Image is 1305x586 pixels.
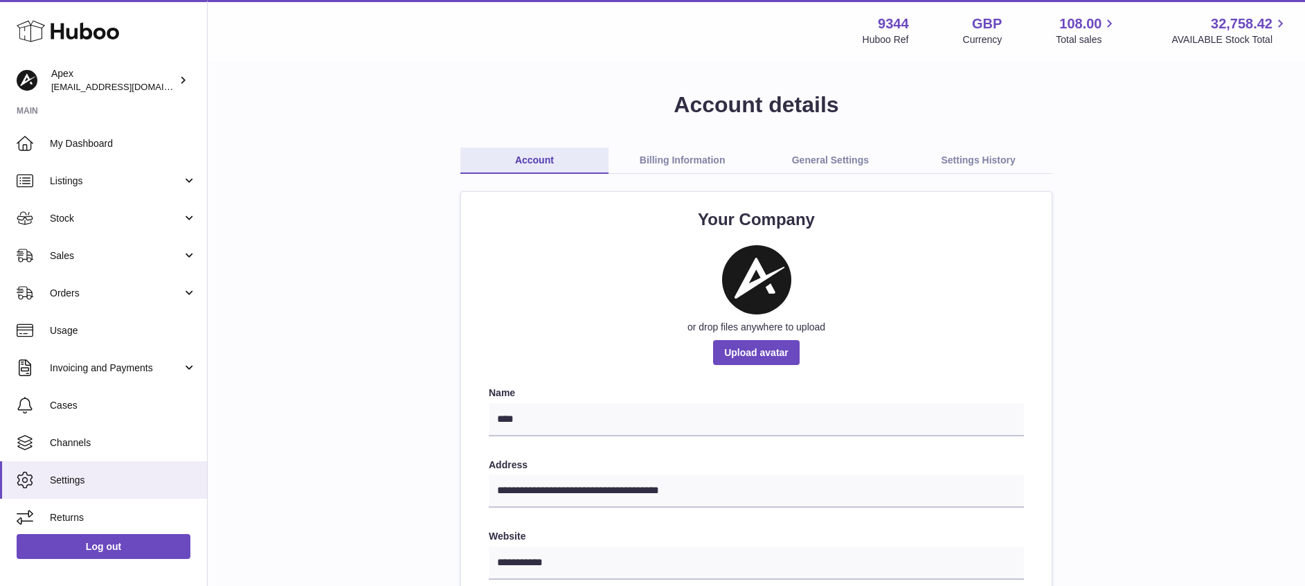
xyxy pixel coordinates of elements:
a: General Settings [757,148,905,174]
h1: Account details [230,90,1283,120]
span: Upload avatar [713,340,800,365]
span: [EMAIL_ADDRESS][DOMAIN_NAME] [51,81,204,92]
div: Apex [51,67,176,94]
img: internalAdmin-9344@internal.huboo.com [17,70,37,91]
span: Returns [50,511,197,524]
span: Usage [50,324,197,337]
span: 32,758.42 [1211,15,1272,33]
div: Huboo Ref [863,33,909,46]
h2: Your Company [489,208,1024,231]
a: Log out [17,534,190,559]
span: Cases [50,399,197,412]
span: Invoicing and Payments [50,362,182,375]
span: Orders [50,287,182,300]
label: Name [489,387,1024,400]
a: Billing Information [609,148,757,174]
label: Address [489,459,1024,472]
a: Account [460,148,609,174]
div: or drop files anywhere to upload [489,321,1024,334]
span: Settings [50,474,197,487]
strong: GBP [972,15,1002,33]
label: Website [489,530,1024,543]
img: Artboard-%E2%80%93-5.png [722,245,791,314]
a: Settings History [904,148,1052,174]
span: Listings [50,175,182,188]
span: My Dashboard [50,137,197,150]
a: 108.00 Total sales [1056,15,1117,46]
span: Total sales [1056,33,1117,46]
strong: 9344 [878,15,909,33]
span: Channels [50,436,197,450]
span: AVAILABLE Stock Total [1171,33,1288,46]
span: 108.00 [1059,15,1101,33]
a: 32,758.42 AVAILABLE Stock Total [1171,15,1288,46]
span: Sales [50,249,182,263]
span: Stock [50,212,182,225]
div: Currency [963,33,1002,46]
